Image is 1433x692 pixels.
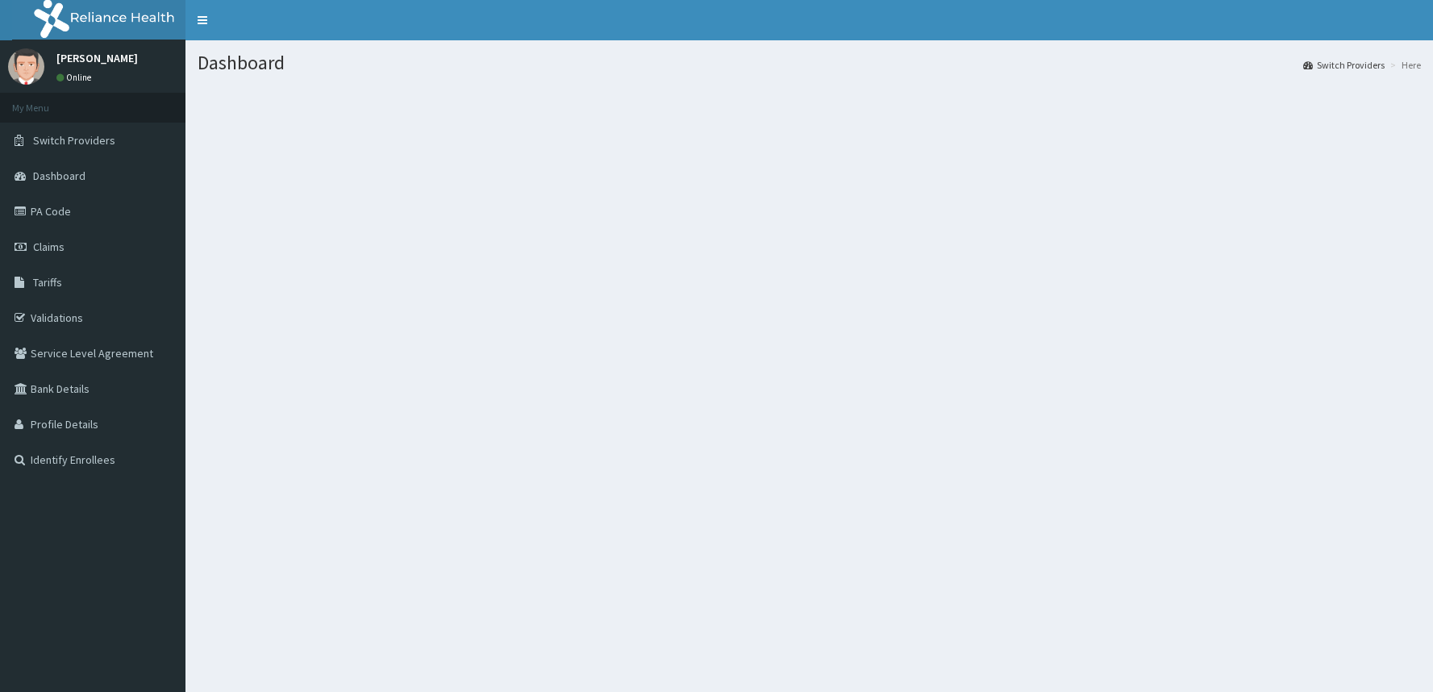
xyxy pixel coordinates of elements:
[33,240,65,254] span: Claims
[8,48,44,85] img: User Image
[1386,58,1421,72] li: Here
[56,52,138,64] p: [PERSON_NAME]
[33,275,62,290] span: Tariffs
[1303,58,1385,72] a: Switch Providers
[33,133,115,148] span: Switch Providers
[198,52,1421,73] h1: Dashboard
[33,169,85,183] span: Dashboard
[56,72,95,83] a: Online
